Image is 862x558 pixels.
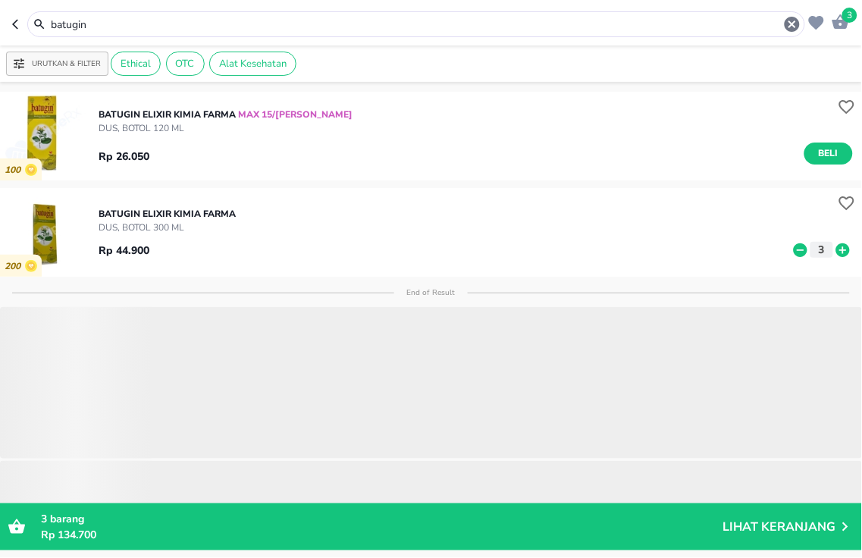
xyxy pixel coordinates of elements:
span: Rp 134.700 [41,528,96,542]
p: BATUGIN ELIXIR Kimia Farma [99,207,236,221]
span: 3 [842,8,857,23]
span: Ethical [111,57,160,71]
button: Beli [804,143,853,165]
div: Ethical [111,52,161,76]
div: OTC [166,52,205,76]
button: Urutkan & Filter [6,52,108,76]
span: Beli [816,146,842,161]
p: Urutkan & Filter [32,58,101,70]
input: Cari 4000+ produk di sini [49,17,783,33]
p: Rp 26.050 [99,149,149,165]
span: Alat Kesehatan [210,57,296,71]
span: OTC [167,57,204,71]
p: BATUGIN ELIXIR Kimia Farma [99,108,353,121]
p: DUS, BOTOL 300 ML [99,221,236,234]
p: 200 [5,261,25,272]
p: 3 [815,242,829,258]
button: 3 [810,242,833,258]
p: End of Result [394,287,468,298]
p: DUS, BOTOL 120 ML [99,121,353,135]
span: MAX 15/[PERSON_NAME] [236,108,353,121]
p: 100 [5,165,25,176]
p: barang [41,511,723,527]
p: Rp 44.900 [99,243,149,259]
button: 3 [828,9,850,33]
span: 3 [41,512,47,526]
div: Alat Kesehatan [209,52,296,76]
